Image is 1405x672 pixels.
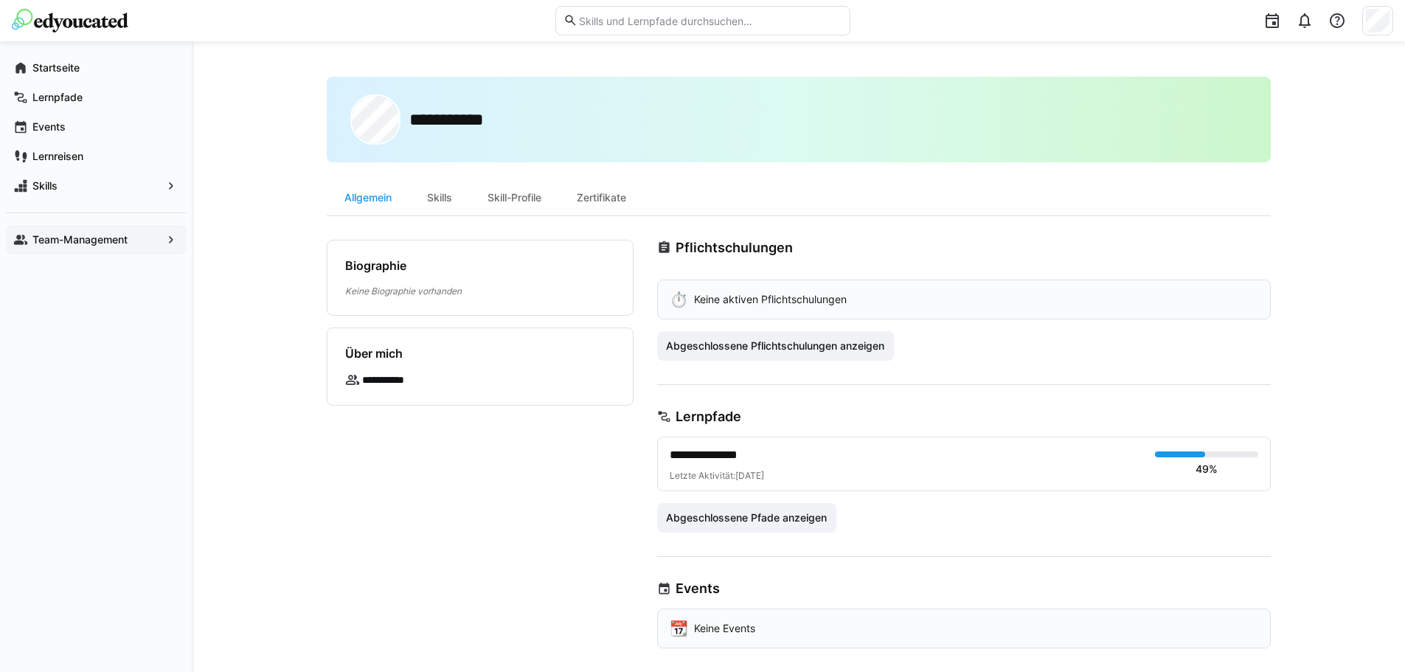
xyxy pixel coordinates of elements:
div: 49% [1196,462,1218,477]
input: Skills und Lernpfade durchsuchen… [577,14,842,27]
span: Abgeschlossene Pfade anzeigen [664,510,829,525]
h3: Lernpfade [676,409,741,425]
h4: Biographie [345,258,406,273]
div: Allgemein [327,180,409,215]
p: Keine aktiven Pflichtschulungen [694,292,847,307]
span: [DATE] [735,470,764,481]
h3: Pflichtschulungen [676,240,793,256]
div: Letzte Aktivität: [670,470,1143,482]
div: ⏱️ [670,292,688,307]
h4: Über mich [345,346,403,361]
p: Keine Biographie vorhanden [345,285,615,297]
div: Skills [409,180,470,215]
button: Abgeschlossene Pfade anzeigen [657,503,837,533]
div: Skill-Profile [470,180,559,215]
span: Abgeschlossene Pflichtschulungen anzeigen [664,339,887,353]
h3: Events [676,581,720,597]
div: Zertifikate [559,180,644,215]
div: 📆 [670,621,688,636]
p: Keine Events [694,621,755,636]
button: Abgeschlossene Pflichtschulungen anzeigen [657,331,895,361]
